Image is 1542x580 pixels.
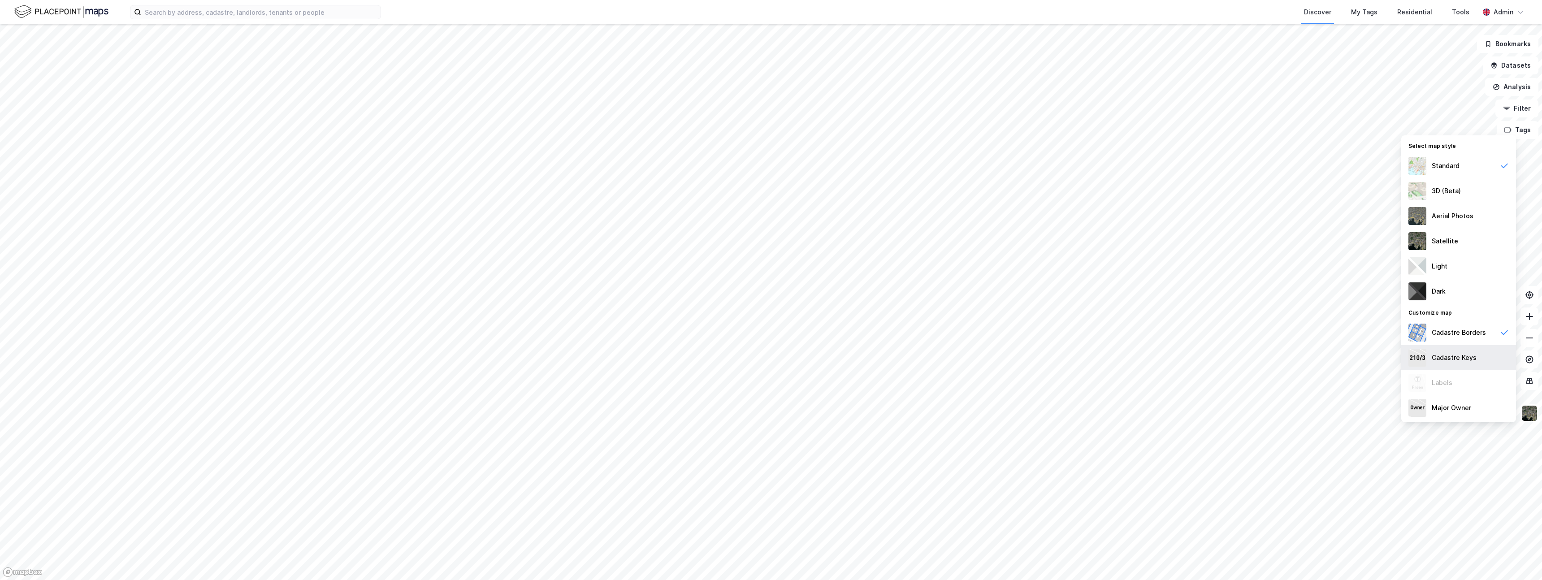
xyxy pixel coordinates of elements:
[1408,349,1426,367] img: cadastreKeys.547ab17ec502f5a4ef2b.jpeg
[1477,35,1538,53] button: Bookmarks
[1432,211,1473,221] div: Aerial Photos
[1408,232,1426,250] img: 9k=
[1452,7,1469,17] div: Tools
[1485,78,1538,96] button: Analysis
[1497,537,1542,580] div: Widżet czatu
[14,4,108,20] img: logo.f888ab2527a4732fd821a326f86c7f29.svg
[1432,377,1452,388] div: Labels
[1432,352,1477,363] div: Cadastre Keys
[1408,282,1426,300] img: nCdM7BzjoCAAAAAElFTkSuQmCC
[1521,405,1538,422] img: 9k=
[1401,137,1516,153] div: Select map style
[1497,537,1542,580] iframe: Chat Widget
[1495,100,1538,117] button: Filter
[1408,374,1426,392] img: Z
[1432,160,1460,171] div: Standard
[3,567,42,577] a: Mapbox homepage
[1483,56,1538,74] button: Datasets
[1408,157,1426,175] img: Z
[1497,121,1538,139] button: Tags
[1432,327,1486,338] div: Cadastre Borders
[1432,261,1447,272] div: Light
[1494,7,1513,17] div: Admin
[1408,399,1426,417] img: majorOwner.b5e170eddb5c04bfeeff.jpeg
[1397,7,1432,17] div: Residential
[1432,403,1471,413] div: Major Owner
[1401,304,1516,320] div: Customize map
[1408,257,1426,275] img: luj3wr1y2y3+OchiMxRmMxRlscgabnMEmZ7DJGWxyBpucwSZnsMkZbHIGm5zBJmewyRlscgabnMEmZ7DJGWxyBpucwSZnsMkZ...
[1432,286,1446,297] div: Dark
[1408,324,1426,342] img: cadastreBorders.cfe08de4b5ddd52a10de.jpeg
[1408,182,1426,200] img: Z
[1304,7,1331,17] div: Discover
[1408,207,1426,225] img: Z
[1351,7,1377,17] div: My Tags
[1432,236,1458,247] div: Satellite
[141,5,381,19] input: Search by address, cadastre, landlords, tenants or people
[1432,186,1461,196] div: 3D (Beta)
